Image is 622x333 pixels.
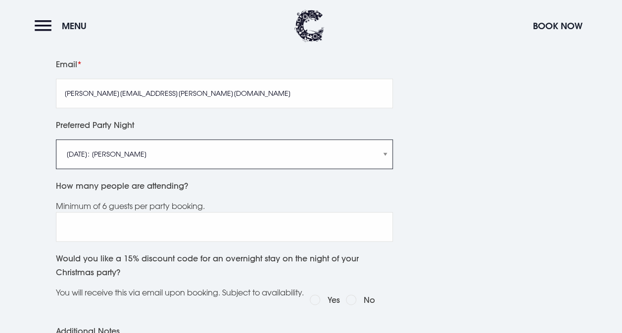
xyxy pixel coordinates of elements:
[328,293,340,307] label: Yes
[56,285,304,300] p: You will receive this via email upon booking. Subject to availability.
[56,200,393,212] div: Minimum of 6 guests per party booking.
[364,293,375,307] label: No
[35,15,92,37] button: Menu
[56,57,393,71] label: Email
[528,15,587,37] button: Book Now
[56,179,393,193] label: How many people are attending?
[62,20,87,32] span: Menu
[294,10,324,42] img: Clandeboye Lodge
[56,118,393,132] label: Preferred Party Night
[56,251,393,279] label: Would you like a 15% discount code for an overnight stay on the night of your Christmas party?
